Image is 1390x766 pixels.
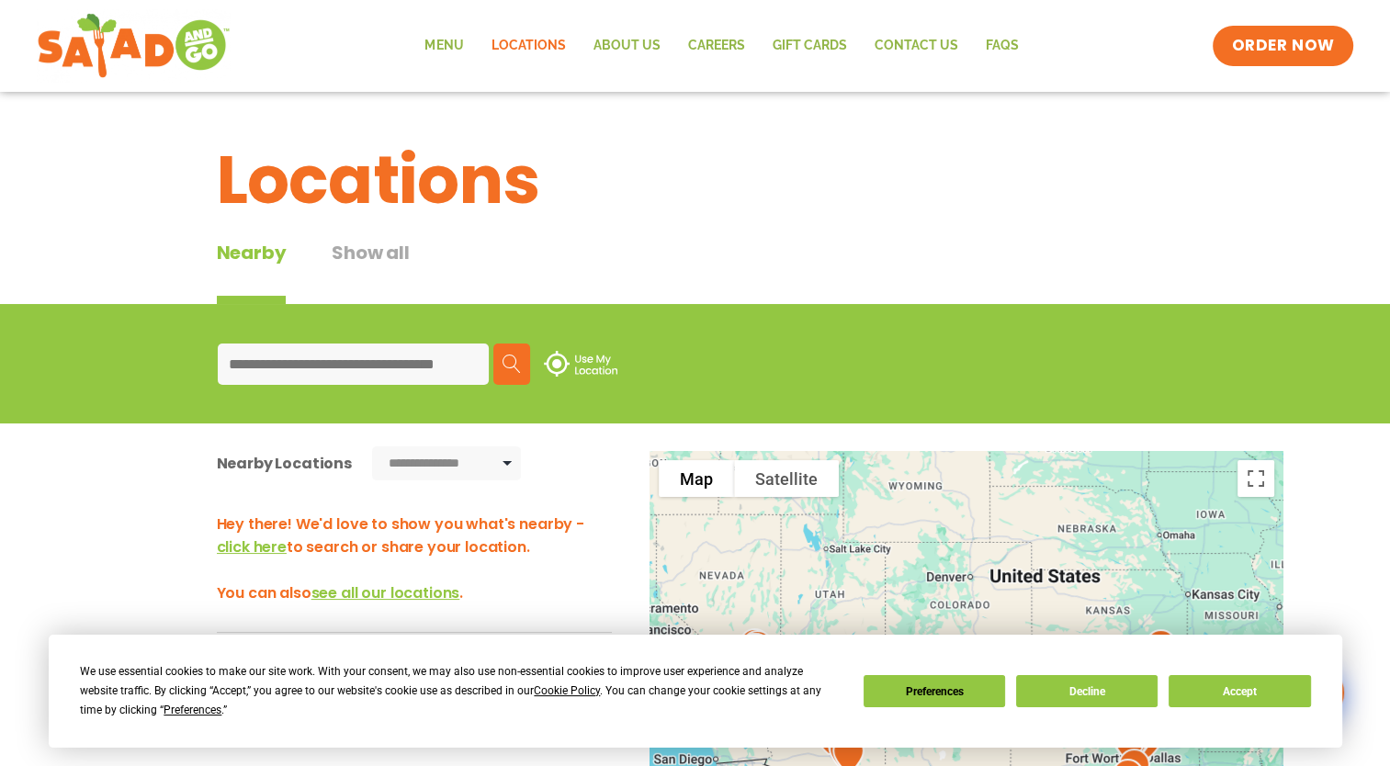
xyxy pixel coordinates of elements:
img: use-location.svg [544,351,617,377]
span: click here [217,536,287,558]
img: search.svg [503,355,521,373]
div: Nearby [217,239,287,304]
span: see all our locations [311,582,460,603]
h3: Hey there! We'd love to show you what's nearby - to search or share your location. You can also . [217,513,612,604]
div: Nearby Locations [217,452,352,475]
button: Show all [332,239,409,304]
a: ORDER NOW [1213,26,1352,66]
button: Preferences [863,675,1004,707]
button: Decline [1016,675,1158,707]
a: Menu [411,25,477,67]
span: Preferences [164,704,221,716]
div: We use essential cookies to make our site work. With your consent, we may also use non-essential ... [80,662,841,720]
div: Cookie Consent Prompt [49,635,1342,748]
a: Careers [673,25,758,67]
button: Show satellite imagery [734,460,839,497]
button: Accept [1169,675,1310,707]
button: Toggle fullscreen view [1237,460,1274,497]
div: Tabbed content [217,239,456,304]
a: GIFT CARDS [758,25,860,67]
a: Locations [477,25,579,67]
img: new-SAG-logo-768×292 [37,9,231,83]
a: About Us [579,25,673,67]
h1: Locations [217,130,1174,230]
span: ORDER NOW [1231,35,1334,57]
button: Show street map [659,460,734,497]
nav: Menu [411,25,1032,67]
span: Cookie Policy [534,684,600,697]
a: FAQs [971,25,1032,67]
a: Contact Us [860,25,971,67]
